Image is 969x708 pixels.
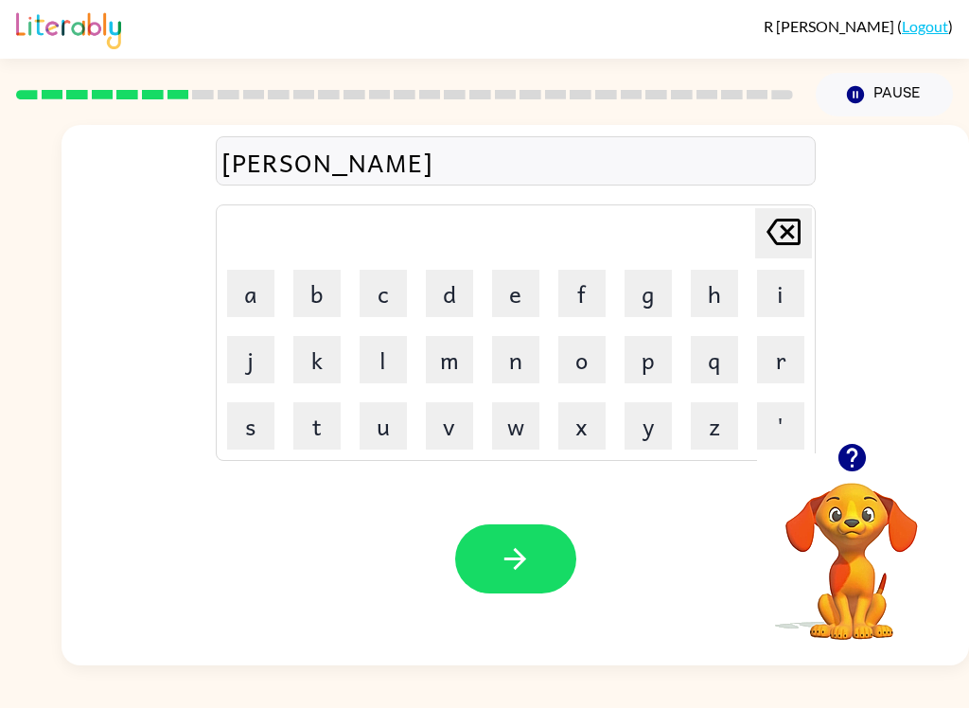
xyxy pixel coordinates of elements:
button: a [227,270,274,317]
button: k [293,336,341,383]
button: e [492,270,539,317]
button: x [558,402,606,450]
img: Literably [16,8,121,49]
button: z [691,402,738,450]
button: n [492,336,539,383]
a: Logout [902,17,948,35]
button: Pause [816,73,953,116]
div: [PERSON_NAME] [221,142,810,182]
button: l [360,336,407,383]
video: Your browser must support playing .mp4 files to use Literably. Please try using another browser. [757,453,946,643]
span: R [PERSON_NAME] [764,17,897,35]
button: j [227,336,274,383]
button: g [625,270,672,317]
button: c [360,270,407,317]
button: q [691,336,738,383]
button: f [558,270,606,317]
button: ' [757,402,804,450]
button: y [625,402,672,450]
div: ( ) [764,17,953,35]
button: p [625,336,672,383]
button: o [558,336,606,383]
button: b [293,270,341,317]
button: u [360,402,407,450]
button: t [293,402,341,450]
button: s [227,402,274,450]
button: h [691,270,738,317]
button: i [757,270,804,317]
button: m [426,336,473,383]
button: v [426,402,473,450]
button: d [426,270,473,317]
button: r [757,336,804,383]
button: w [492,402,539,450]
